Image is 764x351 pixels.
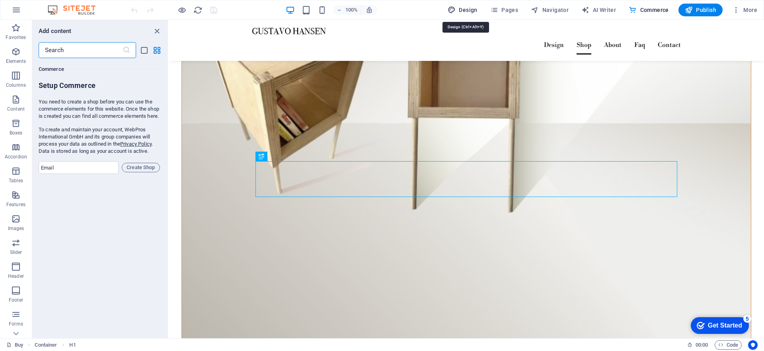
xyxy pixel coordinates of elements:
[139,45,149,55] button: list-view
[6,82,26,88] p: Columns
[6,201,25,208] p: Features
[729,4,760,16] button: More
[578,4,619,16] button: AI Writer
[333,5,361,15] button: 100%
[629,6,669,14] span: Commerce
[490,6,518,14] span: Pages
[8,273,24,279] p: Header
[35,340,57,350] span: Click to select. Double-click to edit
[6,58,26,64] p: Elements
[193,5,203,15] button: reload
[152,26,162,36] button: close panel
[39,64,160,74] h6: Commerce
[5,154,27,160] p: Accordion
[732,6,757,14] span: More
[366,6,373,14] i: On resize automatically adjust zoom level to fit chosen device.
[46,5,105,15] img: Editor Logo
[120,141,152,147] a: Privacy Policy
[39,26,72,36] h6: Add content
[6,4,64,21] div: Get Started 5 items remaining, 0% complete
[39,161,119,174] input: Email
[39,81,160,92] h6: Setup Commerce
[531,6,569,14] span: Navigator
[7,106,25,112] p: Content
[6,34,26,41] p: Favorites
[125,163,156,172] span: Create Shop
[39,98,160,120] p: You need to create a shop before you can use the commerce elements for this website. Once the sho...
[345,5,358,15] h6: 100%
[448,6,477,14] span: Design
[23,9,58,16] div: Get Started
[701,342,702,348] span: :
[122,163,160,172] button: Create Shop
[696,340,708,350] span: 00 00
[6,340,23,350] a: Click to cancel selection. Double-click to open Pages
[69,340,76,350] span: Click to select. Double-click to edit
[10,130,23,136] p: Boxes
[678,4,723,16] button: Publish
[152,45,162,55] button: grid-view
[39,42,123,58] input: Search
[718,340,738,350] span: Code
[177,5,187,15] button: Click here to leave preview mode and continue editing
[715,340,742,350] button: Code
[10,249,22,255] p: Slider
[9,297,23,303] p: Footer
[581,6,616,14] span: AI Writer
[626,4,672,16] button: Commerce
[487,4,521,16] button: Pages
[59,2,67,10] div: 5
[748,340,758,350] button: Usercentrics
[35,340,76,350] nav: breadcrumb
[39,126,160,155] p: To create and maintain your account, WebPros International GmbH and its group companies will proc...
[528,4,572,16] button: Navigator
[687,340,708,350] h6: Session time
[193,6,203,15] i: Reload page
[9,321,23,327] p: Forms
[685,6,716,14] span: Publish
[444,4,481,16] button: Design
[8,225,24,232] p: Images
[9,177,23,184] p: Tables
